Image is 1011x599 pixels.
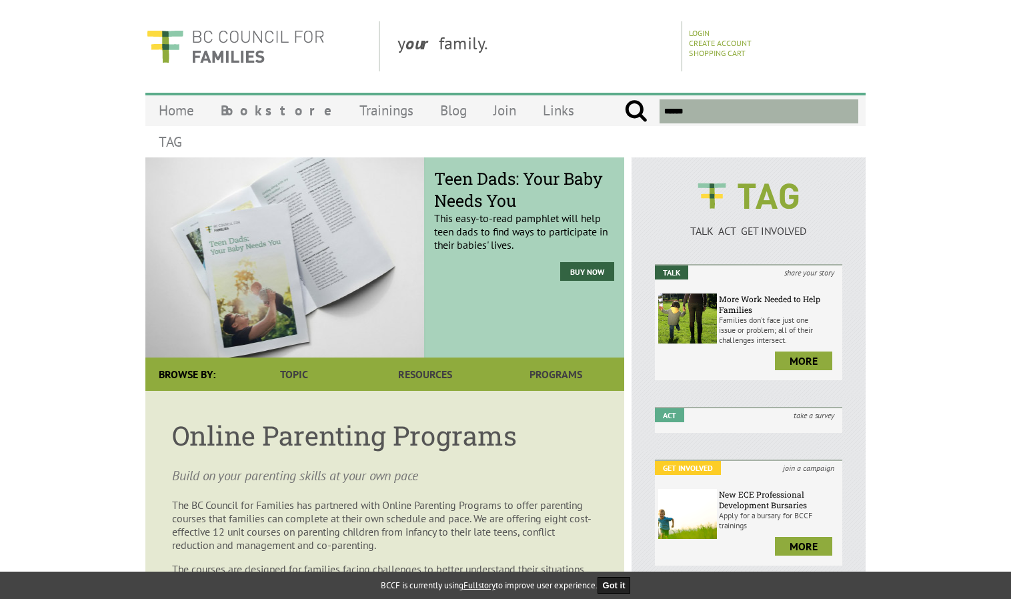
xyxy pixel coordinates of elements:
[655,461,721,475] em: Get Involved
[775,352,832,370] a: more
[359,358,490,391] a: Resources
[229,358,359,391] a: Topic
[530,95,588,126] a: Links
[719,510,839,530] p: Apply for a bursary for BCCF trainings
[775,461,842,475] i: join a campaign
[655,211,842,237] a: TALK ACT GET INVOLVED
[427,95,480,126] a: Blog
[719,293,839,315] h6: More Work Needed to Help Families
[434,167,614,211] span: Teen Dads: Your Baby Needs You
[624,99,648,123] input: Submit
[689,48,746,58] a: Shopping Cart
[387,21,682,71] div: y family.
[689,38,752,48] a: Create Account
[655,224,842,237] p: TALK ACT GET INVOLVED
[463,580,495,591] a: Fullstory
[346,95,427,126] a: Trainings
[207,95,346,126] a: Bookstore
[560,262,614,281] a: Buy Now
[719,315,839,345] p: Families don’t face just one issue or problem; all of their challenges intersect.
[655,265,688,279] em: Talk
[145,21,325,71] img: BC Council for FAMILIES
[405,32,439,54] strong: our
[434,178,614,251] p: This easy-to-read pamphlet will help teen dads to find ways to participate in their babies' lives.
[480,95,530,126] a: Join
[145,126,195,157] a: TAG
[775,537,832,556] a: more
[598,577,631,594] button: Got it
[145,95,207,126] a: Home
[786,408,842,422] i: take a survey
[172,466,598,485] p: Build on your parenting skills at your own pace
[688,171,808,221] img: BCCF's TAG Logo
[172,498,598,552] p: The BC Council for Families has partnered with Online Parenting Programs to offer parenting cours...
[145,358,229,391] div: Browse By:
[689,28,710,38] a: Login
[655,408,684,422] em: Act
[491,358,622,391] a: Programs
[172,418,598,453] h1: Online Parenting Programs
[719,489,839,510] h6: New ECE Professional Development Bursaries
[776,265,842,279] i: share your story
